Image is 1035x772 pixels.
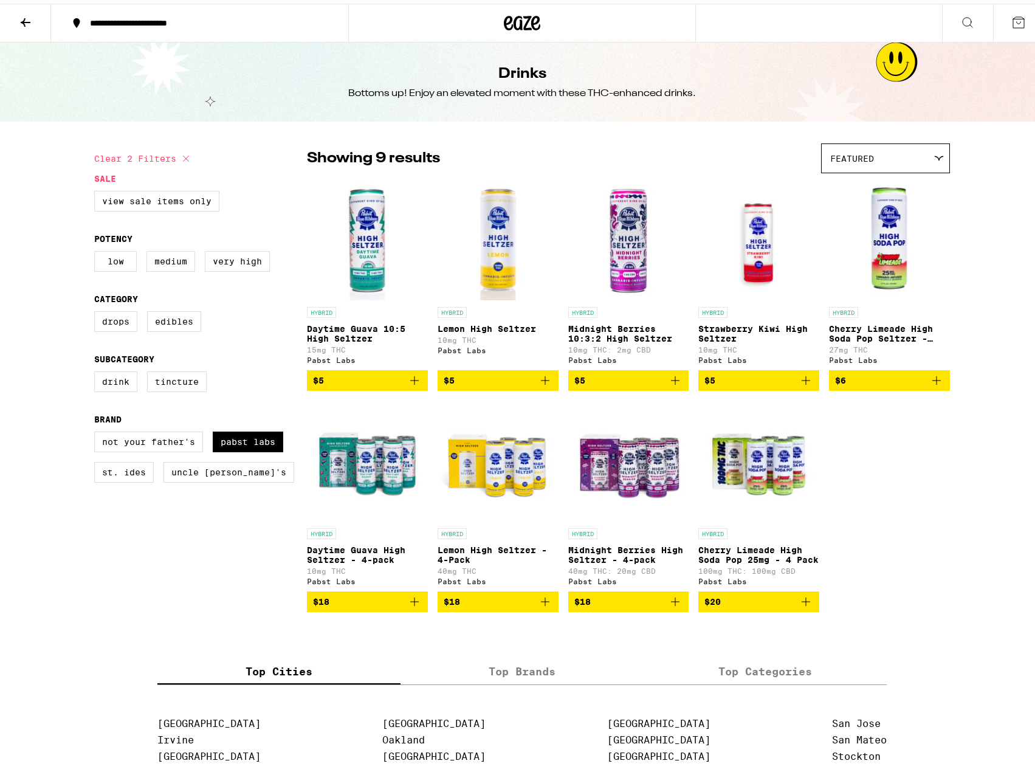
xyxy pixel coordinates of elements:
[438,343,559,351] div: Pabst Labs
[829,303,858,314] p: HYBRID
[698,342,819,350] p: 10mg THC
[94,247,137,268] label: Low
[157,655,887,681] div: tabs
[307,588,428,608] button: Add to bag
[704,372,715,382] span: $5
[147,368,207,388] label: Tincture
[704,593,721,603] span: $20
[307,176,428,367] a: Open page for Daytime Guava 10:5 High Seltzer from Pabst Labs
[94,230,132,240] legend: Potency
[146,247,195,268] label: Medium
[307,542,428,561] p: Daytime Guava High Seltzer - 4-pack
[307,525,336,536] p: HYBRID
[438,588,559,608] button: Add to bag
[498,60,546,81] h1: Drinks
[568,397,689,519] img: Pabst Labs - Midnight Berries High Seltzer - 4-pack
[568,525,597,536] p: HYBRID
[829,367,950,387] button: Add to bag
[698,525,727,536] p: HYBRID
[698,397,819,519] img: Pabst Labs - Cherry Limeade High Soda Pop 25mg - 4 Pack
[307,320,428,340] p: Daytime Guava 10:5 High Seltzer
[829,320,950,340] p: Cherry Limeade High Soda Pop Seltzer - 25mg
[829,176,950,297] img: Pabst Labs - Cherry Limeade High Soda Pop Seltzer - 25mg
[307,342,428,350] p: 15mg THC
[444,372,455,382] span: $5
[438,367,559,387] button: Add to bag
[568,176,689,297] img: Pabst Labs - Midnight Berries 10:3:2 High Seltzer
[568,367,689,387] button: Add to bag
[698,176,819,367] a: Open page for Strawberry Kiwi High Seltzer from Pabst Labs
[307,397,428,519] img: Pabst Labs - Daytime Guava High Seltzer - 4-pack
[438,320,559,330] p: Lemon High Seltzer
[94,170,116,180] legend: Sale
[157,731,194,742] a: Irvine
[698,367,819,387] button: Add to bag
[829,342,950,350] p: 27mg THC
[438,176,559,367] a: Open page for Lemon High Seltzer from Pabst Labs
[401,655,644,681] label: Top Brands
[835,372,846,382] span: $6
[568,176,689,367] a: Open page for Midnight Berries 10:3:2 High Seltzer from Pabst Labs
[307,397,428,588] a: Open page for Daytime Guava High Seltzer - 4-pack from Pabst Labs
[438,303,467,314] p: HYBRID
[94,308,137,328] label: Drops
[568,320,689,340] p: Midnight Berries 10:3:2 High Seltzer
[568,542,689,561] p: Midnight Berries High Seltzer - 4-pack
[438,563,559,571] p: 40mg THC
[830,150,874,160] span: Featured
[7,9,88,18] span: Hi. Need any help?
[568,353,689,360] div: Pabst Labs
[698,353,819,360] div: Pabst Labs
[438,525,467,536] p: HYBRID
[313,372,324,382] span: $5
[438,542,559,561] p: Lemon High Seltzer - 4-Pack
[607,747,710,759] a: [GEOGRAPHIC_DATA]
[94,291,138,300] legend: Category
[307,303,336,314] p: HYBRID
[157,747,261,759] a: [GEOGRAPHIC_DATA]
[607,731,710,742] a: [GEOGRAPHIC_DATA]
[348,83,696,97] div: Bottoms up! Enjoy an elevated moment with these THC-enhanced drinks.
[568,397,689,588] a: Open page for Midnight Berries High Seltzer - 4-pack from Pabst Labs
[698,303,727,314] p: HYBRID
[444,593,460,603] span: $18
[698,588,819,608] button: Add to bag
[832,747,881,759] a: Stockton
[438,397,559,588] a: Open page for Lemon High Seltzer - 4-Pack from Pabst Labs
[832,714,881,726] a: San Jose
[313,593,329,603] span: $18
[382,714,486,726] a: [GEOGRAPHIC_DATA]
[698,176,819,297] img: Pabst Labs - Strawberry Kiwi High Seltzer
[698,397,819,588] a: Open page for Cherry Limeade High Soda Pop 25mg - 4 Pack from Pabst Labs
[382,747,486,759] a: [GEOGRAPHIC_DATA]
[644,655,887,681] label: Top Categories
[94,187,219,208] label: View Sale Items Only
[147,308,201,328] label: Edibles
[698,563,819,571] p: 100mg THC: 100mg CBD
[157,714,261,726] a: [GEOGRAPHIC_DATA]
[94,411,122,421] legend: Brand
[307,145,440,165] p: Showing 9 results
[163,458,294,479] label: Uncle [PERSON_NAME]'s
[307,353,428,360] div: Pabst Labs
[568,588,689,608] button: Add to bag
[94,140,193,170] button: Clear 2 filters
[157,655,401,681] label: Top Cities
[307,367,428,387] button: Add to bag
[698,574,819,582] div: Pabst Labs
[829,353,950,360] div: Pabst Labs
[698,320,819,340] p: Strawberry Kiwi High Seltzer
[574,372,585,382] span: $5
[829,176,950,367] a: Open page for Cherry Limeade High Soda Pop Seltzer - 25mg from Pabst Labs
[698,542,819,561] p: Cherry Limeade High Soda Pop 25mg - 4 Pack
[382,731,425,742] a: Oakland
[307,574,428,582] div: Pabst Labs
[438,333,559,340] p: 10mg THC
[568,342,689,350] p: 10mg THC: 2mg CBD
[307,563,428,571] p: 10mg THC
[94,428,203,449] label: Not Your Father's
[832,731,887,742] a: San Mateo
[213,428,283,449] label: Pabst Labs
[568,574,689,582] div: Pabst Labs
[205,247,270,268] label: Very High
